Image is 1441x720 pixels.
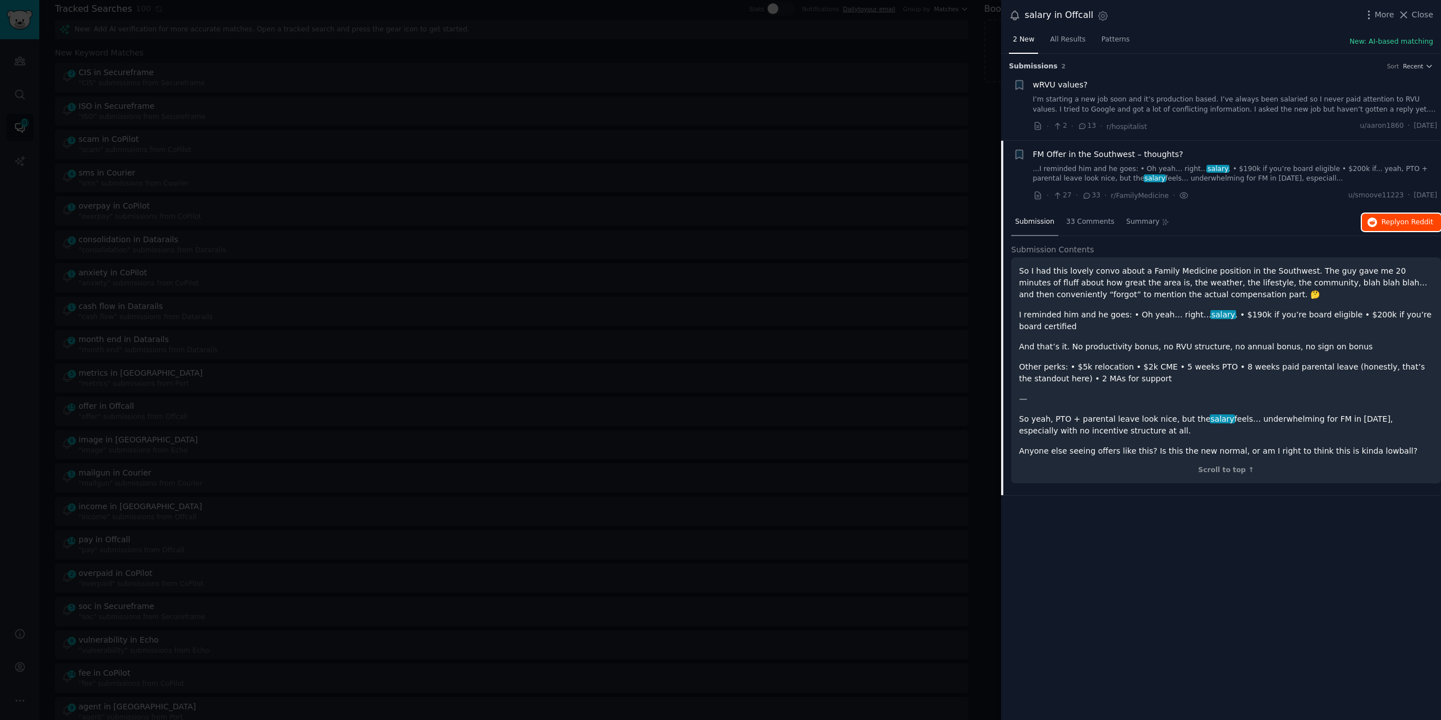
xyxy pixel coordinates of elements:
span: · [1173,190,1175,201]
a: FM Offer in the Southwest – thoughts? [1033,149,1183,160]
span: on Reddit [1401,218,1433,226]
a: 2 New [1009,31,1038,54]
span: u/smoove11223 [1348,191,1404,201]
p: So yeah, PTO + parental leave look nice, but the feels… underwhelming for FM in [DATE], especiall... [1019,413,1433,437]
span: · [1100,121,1102,132]
p: Anyone else seeing offers like this? Is this the new normal, or am I right to think this is kinda... [1019,445,1433,457]
span: salary [1210,414,1236,423]
div: Sort [1387,62,1399,70]
p: And that’s it. No productivity bonus, no RVU structure, no annual bonus, no sign on bonus [1019,341,1433,353]
span: Submission s [1009,62,1058,72]
a: All Results [1046,31,1089,54]
span: · [1408,121,1410,131]
p: ⸻ [1019,393,1433,405]
span: 33 Comments [1066,217,1114,227]
p: Other perks: • $5k relocation • $2k CME • 5 weeks PTO • 8 weeks paid parental leave (honestly, th... [1019,361,1433,385]
span: salary [1210,310,1236,319]
p: So I had this lovely convo about a Family Medicine position in the Southwest. The guy gave me 20 ... [1019,265,1433,301]
a: wRVU values? [1033,79,1088,91]
div: salary in Offcall [1025,8,1093,22]
span: u/aaron1860 [1360,121,1404,131]
span: · [1047,121,1049,132]
button: Recent [1403,62,1433,70]
span: Reply [1382,218,1433,228]
span: Close [1412,9,1433,21]
p: I reminded him and he goes: • Oh yeah… right… . • $190k if you’re board eligible • $200k if you’r... [1019,309,1433,333]
span: 2 [1062,63,1066,70]
button: More [1363,9,1394,21]
a: Patterns [1098,31,1133,54]
span: salary [1206,165,1229,173]
span: · [1104,190,1107,201]
span: 2 New [1013,35,1034,45]
button: New: AI-based matching [1350,37,1433,47]
span: salary [1144,174,1167,182]
span: Recent [1403,62,1423,70]
span: Submission [1015,217,1054,227]
span: 27 [1053,191,1071,201]
span: · [1071,121,1073,132]
button: Close [1398,9,1433,21]
button: Replyon Reddit [1362,214,1441,232]
span: More [1375,9,1394,21]
span: r/FamilyMedicine [1111,192,1169,200]
a: I’m starting a new job soon and it’s production based. I’ve always been salaried so I never paid ... [1033,95,1438,114]
span: · [1076,190,1078,201]
span: 33 [1082,191,1100,201]
span: Submission Contents [1011,244,1094,256]
span: 2 [1053,121,1067,131]
span: Summary [1126,217,1159,227]
span: 13 [1077,121,1096,131]
span: [DATE] [1414,121,1437,131]
span: · [1047,190,1049,201]
span: [DATE] [1414,191,1437,201]
span: All Results [1050,35,1085,45]
span: Patterns [1102,35,1130,45]
span: r/hospitalist [1107,123,1147,131]
a: ...I reminded him and he goes: • Oh yeah… right…salary. • $190k if you’re board eligible • $200k ... [1033,164,1438,184]
span: · [1408,191,1410,201]
div: Scroll to top ↑ [1019,465,1433,476]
